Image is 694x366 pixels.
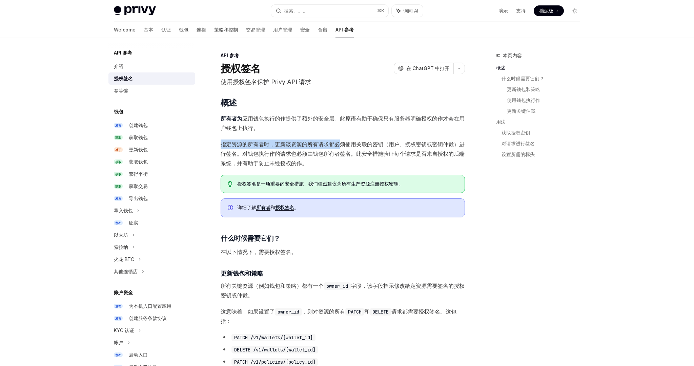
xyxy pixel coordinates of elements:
a: 获取授权密钥 [502,127,586,138]
code: PATCH /v1/policies/[policy_id] [231,358,318,366]
a: 概述 [496,62,586,73]
font: 在以下情况下，需要授权签名。 [221,249,297,255]
a: 幂等键 [108,85,195,97]
font: 更新钱包和策略 [507,86,540,92]
font: 发布 [115,353,121,357]
a: 钱包 [179,22,188,38]
font: 所有关键资源（例如钱包和策略）都有一个 字段，该字段指示修改给定资源需要签名的授权密钥或仲裁。 [221,282,465,299]
svg: Tip [228,181,232,187]
code: owner_id [324,282,351,290]
font: 介绍 [114,63,123,69]
font: 导出钱包 [129,195,148,201]
a: 用法 [496,116,586,127]
font: 授权签名是一项重要的安全措施，我们强烈建议为所有生产资源注册授权密钥。 [237,181,403,187]
font: 演示 [498,8,508,14]
a: 获取获取钱包 [108,131,195,144]
font: 证实 [129,220,138,225]
font: 幂等键 [114,88,128,93]
a: 授权签名 [108,72,195,85]
font: 导入钱包 [114,208,133,213]
a: 所有者 [256,204,270,211]
a: 支持 [516,7,526,14]
font: 交易管理 [246,27,265,33]
a: 发布创建服务条款协议 [108,312,195,324]
font: 这意味着，如果设置了 ，则对资源的所有 和 请求都需要授权签名。这包括： [221,308,456,324]
a: 发布为本机入口配置应用 [108,300,195,312]
font: 创建钱包 [129,122,148,128]
font: 连接 [197,27,206,33]
font: 认证 [161,27,171,33]
font: 以太坊 [114,232,128,238]
span: ⌘ K [377,8,384,14]
font: 账户资金 [114,289,133,295]
a: 演示 [498,7,508,14]
a: 交易管理 [246,22,265,38]
font: 更新关键仲裁 [507,108,535,114]
font: 概述 [221,98,237,108]
a: 获取获得平衡 [108,168,195,180]
font: 使用授权签名保护 Privy API 请求 [221,78,311,85]
font: 创建服务条款协议 [129,315,167,321]
font: 在 ChatGPT 中打开 [406,65,449,71]
font: 授权签名 [114,76,133,81]
font: 索拉纳 [114,244,128,250]
font: 更新钱包和策略 [221,270,263,277]
button: 询问 AI [392,5,423,17]
font: 帐户 [114,340,123,345]
a: 设置所需的标头 [502,149,586,160]
font: 用法 [496,119,506,125]
font: 对请求进行签名 [502,141,535,146]
font: 安全 [300,27,310,33]
a: 获取获取交易 [108,180,195,192]
font: 发布 [115,197,121,200]
font: 什么时候需要它们？ [221,234,280,242]
a: 挡泥板 [534,5,564,16]
a: 补丁更新钱包 [108,144,195,156]
font: KYC 认证 [114,327,134,333]
font: API 参考 [221,52,239,58]
font: 火花 BTC [114,256,134,262]
code: PATCH /v1/wallets/[wallet_id] [231,334,315,341]
font: 本页内容 [503,52,522,58]
font: 挡泥板 [539,8,553,14]
a: 更新钱包和策略 [507,84,586,95]
a: API 参考 [335,22,354,38]
font: 获取钱包 [129,159,148,165]
a: 发布证实 [108,217,195,229]
font: 发布 [115,124,121,127]
code: DELETE /v1/wallets/[wallet_id] [231,346,318,353]
a: 获取获取钱包 [108,156,195,168]
a: 策略和控制 [214,22,238,38]
font: 启动入口 [129,352,148,358]
a: 基本 [144,22,153,38]
a: 对请求进行签名 [502,138,586,149]
font: 为本机入口配置应用 [129,303,171,309]
font: 指定资源的所有者时，更新该资源的所有请求都必须使用关联的密钥（用户、授权密钥或密钥仲裁）进行签名。对钱包执行作的请求也必须由钱包所有者签名。此安全措施验证每个请求是否来自授权的后端系统，并有助于... [221,141,465,167]
button: 搜索。。。⌘K [271,5,388,17]
font: 钱包 [179,27,188,33]
a: 用户管理 [273,22,292,38]
font: 获取 [115,185,121,188]
font: 钱包 [114,109,123,114]
font: 支持 [516,8,526,14]
a: 介绍 [108,60,195,72]
font: 更新钱包 [129,147,148,152]
font: API 参考 [114,50,132,56]
a: 使用钱包执行作 [507,95,586,106]
font: 获取 [115,136,121,139]
font: 获取交易 [129,183,148,189]
font: 发布 [115,304,121,308]
font: 使用钱包执行作 [507,97,540,103]
code: owner_id [275,308,302,316]
font: 基本 [144,27,153,33]
font: 其他连锁店 [114,268,138,274]
font: 用户管理 [273,27,292,33]
font: 获得平衡 [129,171,148,177]
font: 获取授权密钥 [502,130,530,135]
font: 询问 AI [403,8,418,14]
a: 连接 [197,22,206,38]
code: PATCH [345,308,364,316]
font: 授权签名 [221,62,260,74]
a: 安全 [300,22,310,38]
font: 获取钱包 [129,134,148,140]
